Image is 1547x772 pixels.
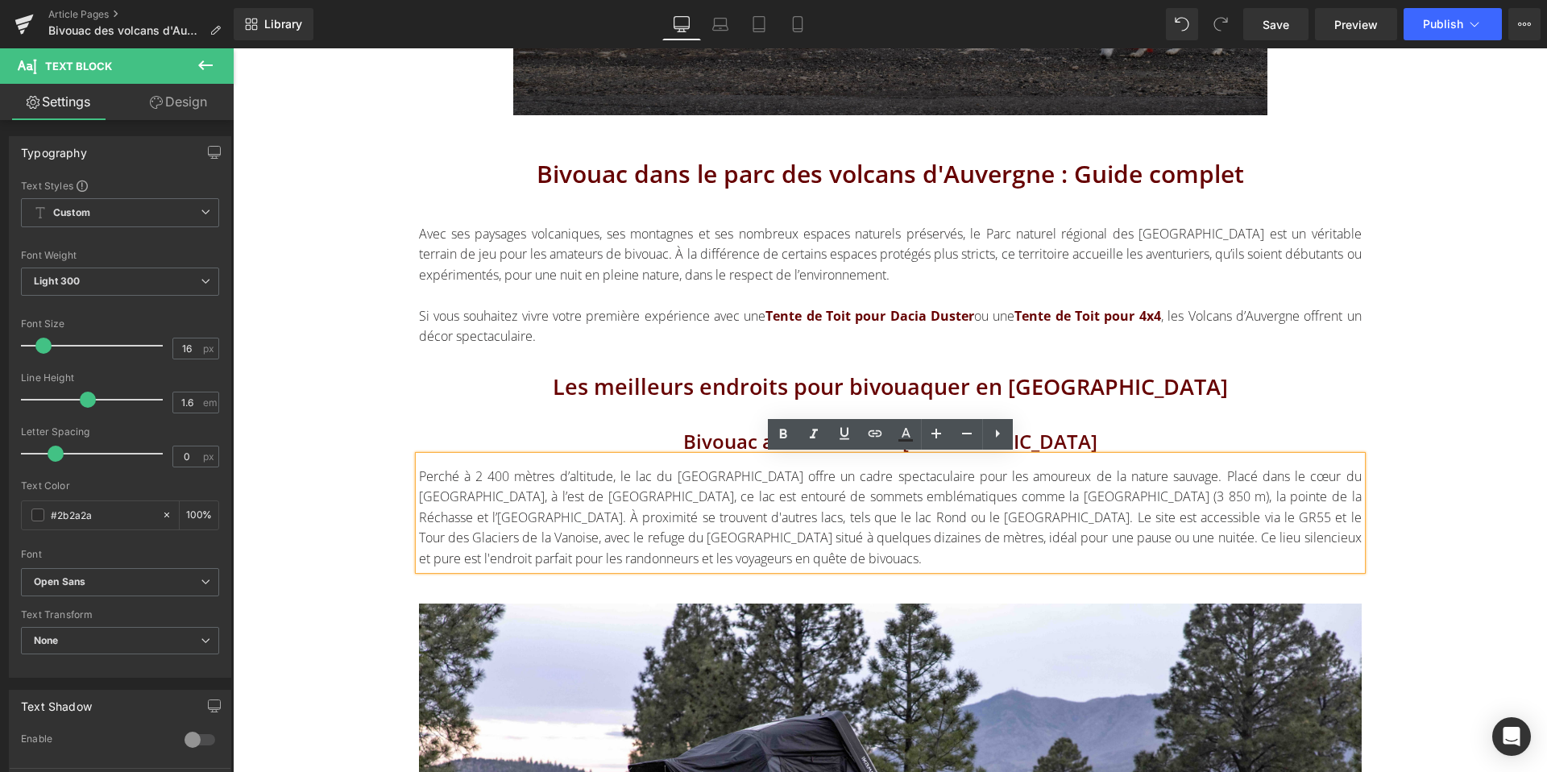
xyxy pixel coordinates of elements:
a: New Library [234,8,313,40]
button: Undo [1166,8,1198,40]
a: Desktop [662,8,701,40]
span: Save [1263,16,1289,33]
input: Color [51,506,154,524]
strong: ente de Toit pour Dacia [540,259,693,276]
span: px [203,451,217,462]
h2: Les meilleurs endroits pour bivouaquer en [GEOGRAPHIC_DATA] [186,322,1129,355]
a: Article Pages [48,8,234,21]
div: Text Color [21,480,219,492]
button: Redo [1205,8,1237,40]
strong: Duster [698,259,741,276]
h1: Bivouac dans le parc des volcans d'Auvergne : Guide complet [186,107,1129,143]
div: Font Weight [21,250,219,261]
span: Library [264,17,302,31]
b: Light 300 [34,275,80,287]
div: Text Shadow [21,691,92,713]
div: % [180,501,218,529]
i: Open Sans [34,575,85,589]
h3: Bivouac au sommet du [GEOGRAPHIC_DATA] [186,379,1129,408]
div: Letter Spacing [21,426,219,438]
a: Tente de Toit pour Dacia Duster [533,259,741,276]
div: Text Styles [21,179,219,192]
div: Perché à 2 400 mètres d’altitude, le lac du [GEOGRAPHIC_DATA] offre un cadre spectaculaire pour l... [186,418,1129,521]
strong: T [533,259,540,276]
div: Si vous souhaitez vivre votre première expérience avec une ou une , les Volcans d’Auvergne offren... [186,258,1129,299]
div: Line Height [21,372,219,384]
div: Text Transform [21,609,219,621]
a: Tablet [740,8,778,40]
a: Mobile [778,8,817,40]
strong: T [782,259,789,276]
span: Publish [1423,18,1463,31]
span: em [203,397,217,408]
div: Typography [21,137,87,160]
button: More [1508,8,1541,40]
a: Design [120,84,237,120]
span: Text Block [45,60,112,73]
div: Open Intercom Messenger [1492,717,1531,756]
div: Font Size [21,318,219,330]
span: Preview [1334,16,1378,33]
a: Preview [1315,8,1397,40]
strong: ente de Toit pour 4x4 [789,259,927,276]
span: Bivouac des volcans d'Auvergne : Le guide [48,24,203,37]
b: None [34,634,59,646]
span: px [203,343,217,354]
div: Enable [21,733,168,749]
div: Font [21,549,219,560]
a: Laptop [701,8,740,40]
div: Avec ses paysages volcaniques, ses montagnes et ses nombreux espaces naturels préservés, le Parc ... [186,176,1129,238]
a: Tente de Toit pour 4x4 [782,259,927,276]
b: Custom [53,206,90,220]
button: Publish [1404,8,1502,40]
